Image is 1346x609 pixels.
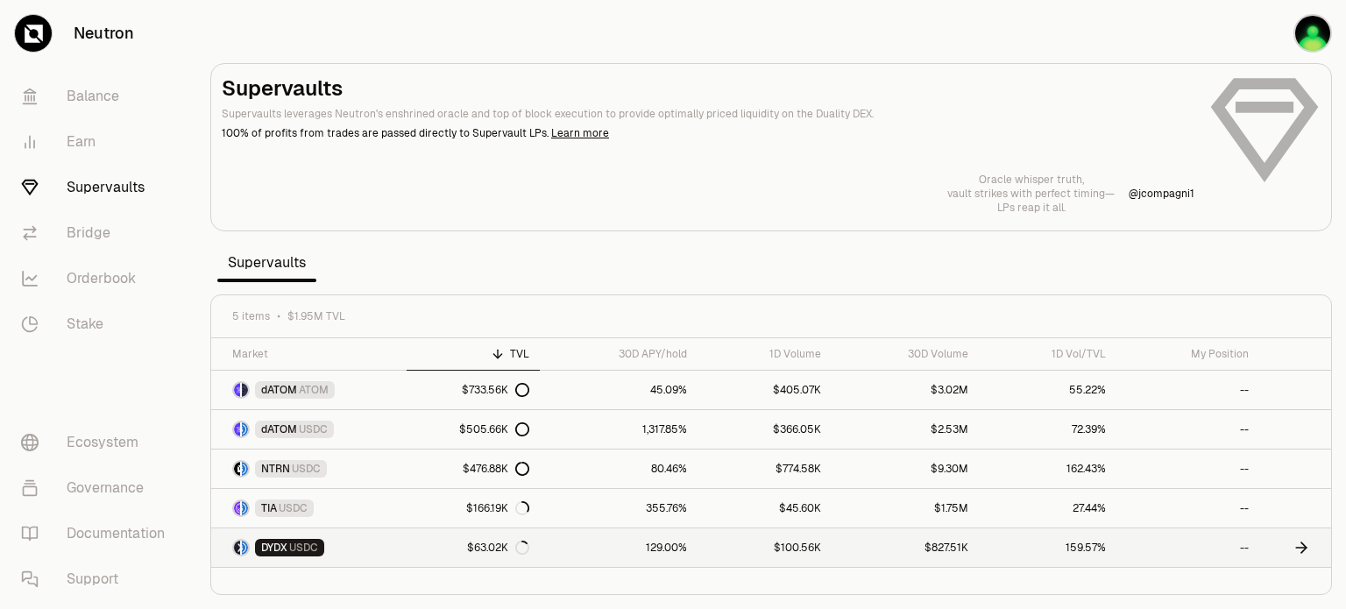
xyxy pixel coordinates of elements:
[979,528,1116,567] a: 159.57%
[842,347,968,361] div: 30D Volume
[1116,528,1259,567] a: --
[698,489,832,528] a: $45.60K
[7,256,189,301] a: Orderbook
[459,422,529,436] div: $505.66K
[7,301,189,347] a: Stake
[463,462,529,476] div: $476.88K
[234,501,240,515] img: TIA Logo
[466,501,529,515] div: $166.19K
[232,309,270,323] span: 5 items
[234,383,240,397] img: dATOM Logo
[211,528,407,567] a: DYDX LogoUSDC LogoDYDXUSDC
[947,173,1115,215] a: Oracle whisper truth,vault strikes with perfect timing—LPs reap it all.
[279,501,308,515] span: USDC
[407,410,540,449] a: $505.66K
[947,187,1115,201] p: vault strikes with perfect timing—
[979,410,1116,449] a: 72.39%
[832,450,979,488] a: $9.30M
[242,422,248,436] img: USDC Logo
[287,309,345,323] span: $1.95M TVL
[551,126,609,140] a: Learn more
[467,541,529,555] div: $63.02K
[1127,347,1249,361] div: My Position
[242,383,248,397] img: ATOM Logo
[832,410,979,449] a: $2.53M
[947,201,1115,215] p: LPs reap it all.
[7,210,189,256] a: Bridge
[7,465,189,511] a: Governance
[211,489,407,528] a: TIA LogoUSDC LogoTIAUSDC
[222,125,1194,141] p: 100% of profits from trades are passed directly to Supervault LPs.
[217,245,316,280] span: Supervaults
[222,106,1194,122] p: Supervaults leverages Neutron's enshrined oracle and top of block execution to provide optimally ...
[979,450,1116,488] a: 162.43%
[407,450,540,488] a: $476.88K
[7,165,189,210] a: Supervaults
[1116,371,1259,409] a: --
[261,501,277,515] span: TIA
[462,383,529,397] div: $733.56K
[1116,410,1259,449] a: --
[261,422,297,436] span: dATOM
[7,119,189,165] a: Earn
[232,347,396,361] div: Market
[299,422,328,436] span: USDC
[540,410,698,449] a: 1,317.85%
[261,462,290,476] span: NTRN
[407,371,540,409] a: $733.56K
[7,74,189,119] a: Balance
[222,74,1194,103] h2: Supervaults
[979,371,1116,409] a: 55.22%
[211,410,407,449] a: dATOM LogoUSDC LogodATOMUSDC
[1295,16,1330,51] img: main
[832,371,979,409] a: $3.02M
[540,450,698,488] a: 80.46%
[234,541,240,555] img: DYDX Logo
[1116,489,1259,528] a: --
[550,347,688,361] div: 30D APY/hold
[7,556,189,602] a: Support
[234,462,240,476] img: NTRN Logo
[947,173,1115,187] p: Oracle whisper truth,
[289,541,318,555] span: USDC
[407,489,540,528] a: $166.19K
[242,462,248,476] img: USDC Logo
[417,347,529,361] div: TVL
[407,528,540,567] a: $63.02K
[1116,450,1259,488] a: --
[540,489,698,528] a: 355.76%
[242,501,248,515] img: USDC Logo
[7,511,189,556] a: Documentation
[242,541,248,555] img: USDC Logo
[979,489,1116,528] a: 27.44%
[261,541,287,555] span: DYDX
[832,489,979,528] a: $1.75M
[698,450,832,488] a: $774.58K
[211,371,407,409] a: dATOM LogoATOM LogodATOMATOM
[698,528,832,567] a: $100.56K
[698,371,832,409] a: $405.07K
[261,383,297,397] span: dATOM
[1129,187,1194,201] a: @jcompagni1
[708,347,821,361] div: 1D Volume
[540,528,698,567] a: 129.00%
[540,371,698,409] a: 45.09%
[832,528,979,567] a: $827.51K
[234,422,240,436] img: dATOM Logo
[698,410,832,449] a: $366.05K
[1129,187,1194,201] p: @ jcompagni1
[211,450,407,488] a: NTRN LogoUSDC LogoNTRNUSDC
[989,347,1106,361] div: 1D Vol/TVL
[7,420,189,465] a: Ecosystem
[292,462,321,476] span: USDC
[299,383,329,397] span: ATOM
